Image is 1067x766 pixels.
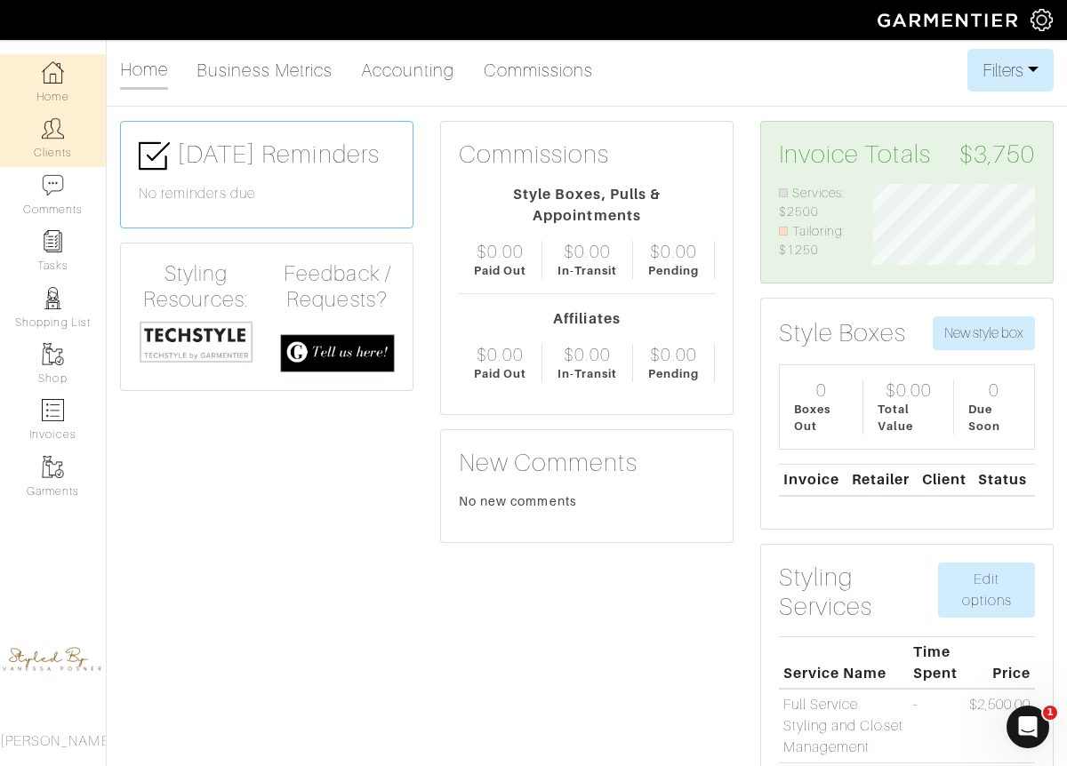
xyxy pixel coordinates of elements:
[779,689,909,762] td: Full Service Styling and Closet Management
[139,140,170,172] img: check-box-icon-36a4915ff3ba2bd8f6e4f29bc755bb66becd62c870f447fc0dd1365fcfddab58.png
[968,401,1020,435] div: Due Soon
[779,222,846,260] li: Tailoring: $1250
[965,689,1035,762] td: $2,500.00
[794,401,848,435] div: Boxes Out
[120,52,168,90] a: Home
[1043,706,1057,720] span: 1
[484,52,594,88] a: Commissions
[459,308,715,330] div: Affiliates
[564,344,610,365] div: $0.00
[477,241,523,262] div: $0.00
[878,401,939,435] div: Total Value
[139,140,395,172] h3: [DATE] Reminders
[139,320,253,363] img: techstyle-93310999766a10050dc78ceb7f971a75838126fd19372ce40ba20cdf6a89b94b.png
[779,636,909,689] th: Service Name
[459,492,715,510] div: No new comments
[974,464,1035,495] th: Status
[280,334,395,372] img: feedback_requests-3821251ac2bd56c73c230f3229a5b25d6eb027adea667894f41107c140538ee0.png
[459,140,610,170] h3: Commissions
[459,448,715,478] h3: New Comments
[42,174,64,196] img: comment-icon-a0a6a9ef722e966f86d9cbdc48e553b5cf19dbc54f86b18d962a5391bc8f6eb6.png
[197,52,333,88] a: Business Metrics
[361,52,455,88] a: Accounting
[477,344,523,365] div: $0.00
[1031,9,1053,31] img: gear-icon-white-bd11855cb880d31180b6d7d6211b90ccbf57a29d726f0c71d8c61bd08dd39cc2.png
[139,261,253,313] h4: Styling Resources:
[869,4,1031,36] img: garmentier-logo-header-white-b43fb05a5012e4ada735d5af1a66efaba907eab6374d6393d1fbf88cb4ef424d.png
[42,343,64,365] img: garments-icon-b7da505a4dc4fd61783c78ac3ca0ef83fa9d6f193b1c9dc38574b1d14d53ca28.png
[967,49,1054,92] button: Filters
[42,230,64,252] img: reminder-icon-8004d30b9f0a5d33ae49ab947aed9ed385cf756f9e5892f1edd6e32f2345188e.png
[558,262,618,279] div: In-Transit
[139,186,395,203] h6: No reminders due
[558,365,618,382] div: In-Transit
[1007,706,1049,748] iframe: Intercom live chat
[909,689,965,762] td: -
[779,140,1035,170] h3: Invoice Totals
[648,262,699,279] div: Pending
[779,464,847,495] th: Invoice
[965,636,1035,689] th: Price
[650,241,696,262] div: $0.00
[847,464,918,495] th: Retailer
[918,464,974,495] th: Client
[459,184,715,227] div: Style Boxes, Pulls & Appointments
[42,117,64,140] img: clients-icon-6bae9207a08558b7cb47a8932f037763ab4055f8c8b6bfacd5dc20c3e0201464.png
[42,61,64,84] img: dashboard-icon-dbcd8f5a0b271acd01030246c82b418ddd0df26cd7fceb0bd07c9910d44c42f6.png
[564,241,610,262] div: $0.00
[42,456,64,478] img: garments-icon-b7da505a4dc4fd61783c78ac3ca0ef83fa9d6f193b1c9dc38574b1d14d53ca28.png
[650,344,696,365] div: $0.00
[938,563,1035,618] a: Edit options
[886,379,932,401] div: $0.00
[280,261,395,313] h4: Feedback / Requests?
[933,316,1035,350] button: New style box
[779,184,846,222] li: Services: $2500
[42,287,64,309] img: stylists-icon-eb353228a002819b7ec25b43dbf5f0378dd9e0616d9560372ff212230b889e62.png
[779,563,938,622] h3: Styling Services
[474,262,526,279] div: Paid Out
[959,140,1035,170] span: $3,750
[42,399,64,421] img: orders-icon-0abe47150d42831381b5fb84f609e132dff9fe21cb692f30cb5eec754e2cba89.png
[474,365,526,382] div: Paid Out
[909,636,965,689] th: Time Spent
[816,379,827,401] div: 0
[648,365,699,382] div: Pending
[989,379,999,401] div: 0
[779,318,907,348] h3: Style Boxes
